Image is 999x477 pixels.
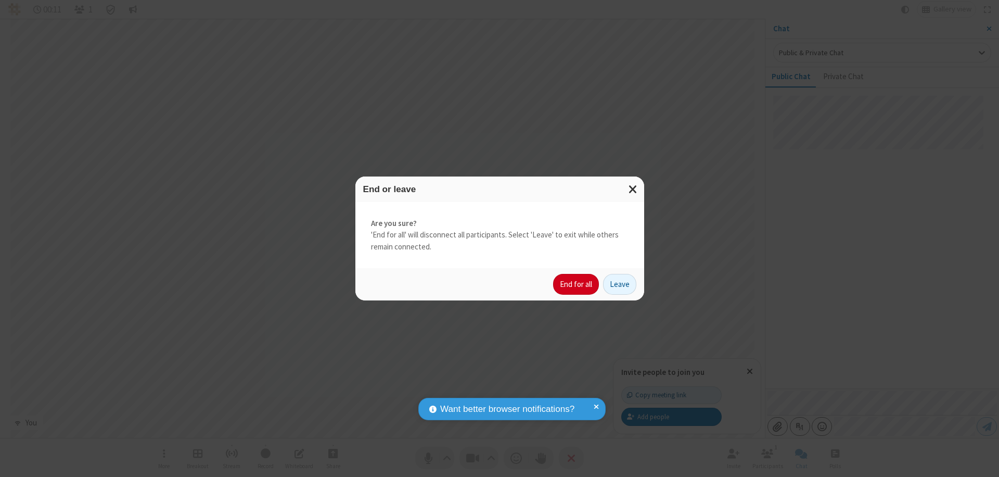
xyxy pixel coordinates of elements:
div: 'End for all' will disconnect all participants. Select 'Leave' to exit while others remain connec... [355,202,644,269]
strong: Are you sure? [371,218,629,230]
h3: End or leave [363,184,636,194]
span: Want better browser notifications? [440,403,574,416]
button: Close modal [622,177,644,202]
button: Leave [603,274,636,295]
button: End for all [553,274,599,295]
